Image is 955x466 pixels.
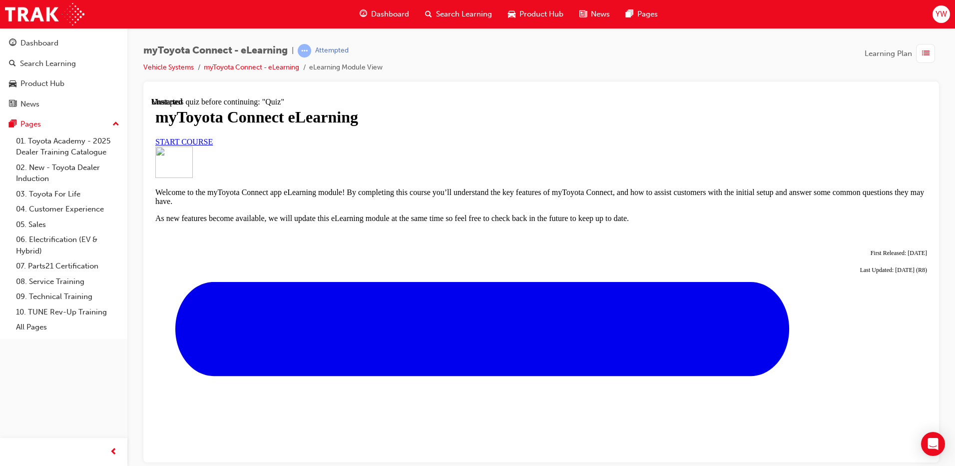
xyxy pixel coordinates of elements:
[508,8,515,20] span: car-icon
[922,47,930,60] span: list-icon
[143,45,288,56] span: myToyota Connect - eLearning
[4,40,61,48] a: START COURSE
[298,44,311,57] span: learningRecordVerb_ATTEMPT-icon
[12,289,123,304] a: 09. Technical Training
[500,4,571,24] a: car-iconProduct Hub
[12,201,123,217] a: 04. Customer Experience
[20,78,64,89] div: Product Hub
[626,8,633,20] span: pages-icon
[4,10,776,29] h1: myToyota Connect eLearning
[637,8,658,20] span: Pages
[719,152,776,159] span: First Released: [DATE]
[579,8,587,20] span: news-icon
[360,8,367,20] span: guage-icon
[12,319,123,335] a: All Pages
[519,8,563,20] span: Product Hub
[4,54,123,73] a: Search Learning
[315,46,349,55] div: Attempted
[4,32,123,115] button: DashboardSearch LearningProduct HubNews
[12,304,123,320] a: 10. TUNE Rev-Up Training
[9,59,16,68] span: search-icon
[20,118,41,130] div: Pages
[9,79,16,88] span: car-icon
[436,8,492,20] span: Search Learning
[4,115,123,133] button: Pages
[292,45,294,56] span: |
[9,120,16,129] span: pages-icon
[4,34,123,52] a: Dashboard
[204,63,299,71] a: myToyota Connect - eLearning
[4,116,776,125] p: As new features become available, we will update this eLearning module at the same time so feel f...
[865,44,939,63] button: Learning Plan
[12,160,123,186] a: 02. New - Toyota Dealer Induction
[571,4,618,24] a: news-iconNews
[9,39,16,48] span: guage-icon
[936,8,947,20] span: YW
[921,432,945,456] div: Open Intercom Messenger
[143,63,194,71] a: Vehicle Systems
[4,74,123,93] a: Product Hub
[12,258,123,274] a: 07. Parts21 Certification
[112,118,119,131] span: up-icon
[709,169,776,176] span: Last Updated: [DATE] (R8)
[9,100,16,109] span: news-icon
[4,90,776,108] p: Welcome to the myToyota Connect app eLearning module! By completing this course you’ll understand...
[110,446,117,458] span: prev-icon
[12,232,123,258] a: 06. Electrification (EV & Hybrid)
[618,4,666,24] a: pages-iconPages
[371,8,409,20] span: Dashboard
[12,274,123,289] a: 08. Service Training
[20,37,58,49] div: Dashboard
[20,58,76,69] div: Search Learning
[425,8,432,20] span: search-icon
[12,217,123,232] a: 05. Sales
[12,133,123,160] a: 01. Toyota Academy - 2025 Dealer Training Catalogue
[352,4,417,24] a: guage-iconDashboard
[309,62,383,73] li: eLearning Module View
[12,186,123,202] a: 03. Toyota For Life
[933,5,950,23] button: YW
[865,48,912,59] span: Learning Plan
[591,8,610,20] span: News
[4,95,123,113] a: News
[417,4,500,24] a: search-iconSearch Learning
[20,98,39,110] div: News
[5,3,84,25] img: Trak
